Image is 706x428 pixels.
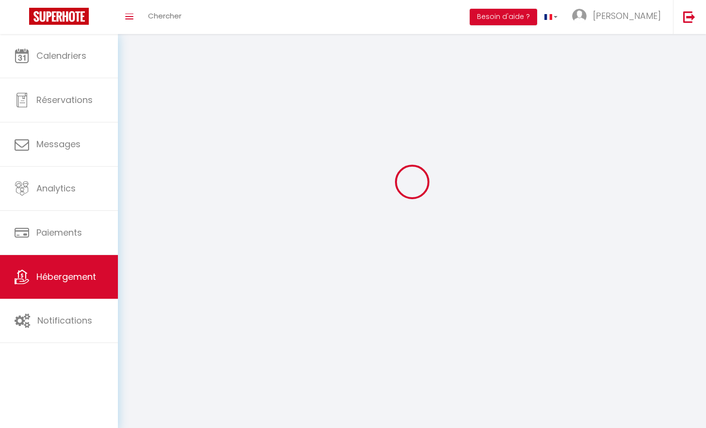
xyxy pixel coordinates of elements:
[36,50,86,62] span: Calendriers
[36,138,81,150] span: Messages
[683,11,695,23] img: logout
[29,8,89,25] img: Super Booking
[470,9,537,25] button: Besoin d'aide ?
[148,11,181,21] span: Chercher
[593,10,661,22] span: [PERSON_NAME]
[37,314,92,326] span: Notifications
[36,226,82,239] span: Paiements
[36,182,76,194] span: Analytics
[572,9,587,23] img: ...
[36,271,96,283] span: Hébergement
[36,94,93,106] span: Réservations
